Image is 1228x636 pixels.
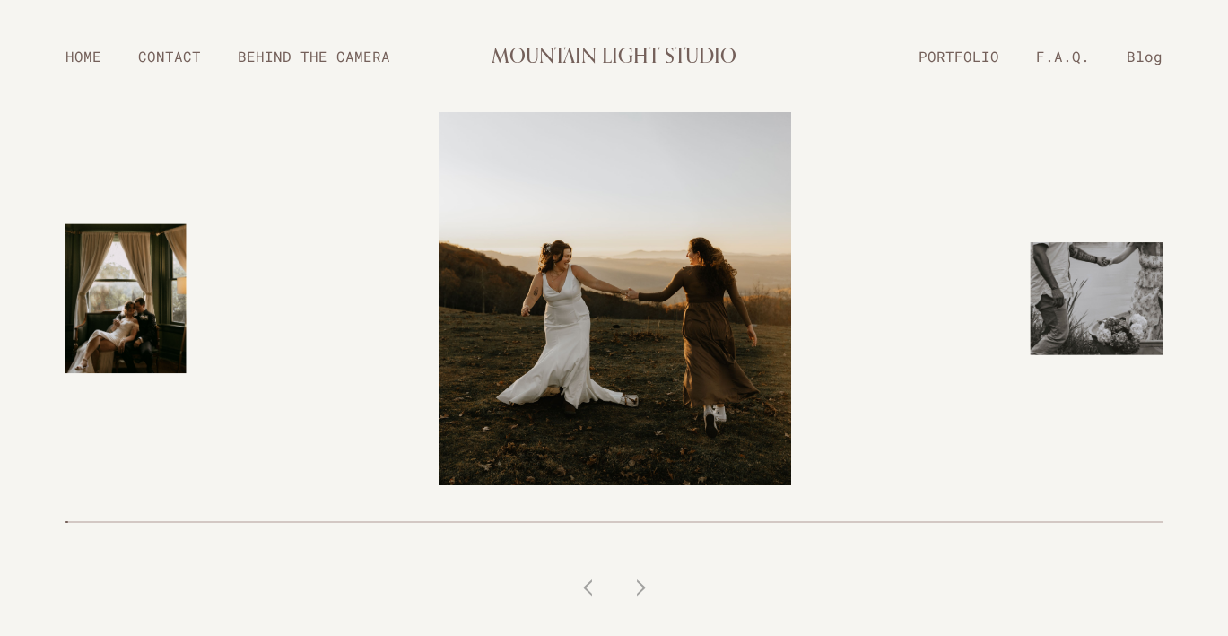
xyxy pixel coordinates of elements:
[47,40,119,72] a: HOME
[492,32,736,80] a: MOUNTAIN LIGHT STUDIO
[429,112,802,485] img: two brides holding hands in the sunrise on top of the mountain in their dresses with the Blueridg...
[901,40,1018,72] a: PORTFOLIO
[119,40,219,72] a: CONTACT
[219,40,408,72] a: BEHIND THE CAMERA
[1018,40,1109,72] a: F.A.Q.
[1109,40,1181,72] a: Blog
